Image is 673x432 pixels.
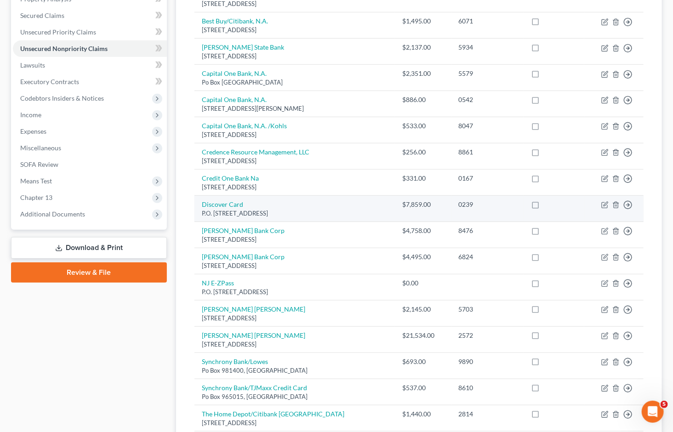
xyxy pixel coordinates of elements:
span: Unsecured Nonpriority Claims [20,45,108,52]
div: $537.00 [402,383,444,392]
div: P.O. [STREET_ADDRESS] [202,288,388,296]
a: [PERSON_NAME] [PERSON_NAME] [202,305,305,313]
div: [STREET_ADDRESS] [202,157,388,165]
div: $4,758.00 [402,226,444,235]
a: Credit One Bank Na [202,174,259,182]
div: $886.00 [402,95,444,104]
a: Capital One Bank, N.A. [202,96,267,103]
div: 5703 [459,305,517,314]
div: $7,859.00 [402,200,444,209]
a: Capital One Bank, N.A. /Kohls [202,122,287,130]
a: [PERSON_NAME] Bank Corp [202,227,285,234]
a: Best Buy/Citibank, N.A. [202,17,268,25]
div: [STREET_ADDRESS] [202,183,388,192]
div: 5579 [459,69,517,78]
a: Capital One Bank, N.A. [202,69,267,77]
div: [STREET_ADDRESS] [202,235,388,244]
a: Executory Contracts [13,74,167,90]
span: SOFA Review [20,160,58,168]
div: 8610 [459,383,517,392]
a: SOFA Review [13,156,167,173]
span: Miscellaneous [20,144,61,152]
div: 0542 [459,95,517,104]
span: Chapter 13 [20,193,52,201]
a: Review & File [11,262,167,283]
a: Unsecured Priority Claims [13,24,167,40]
span: Income [20,111,41,119]
div: P.O. [STREET_ADDRESS] [202,209,388,218]
div: 6071 [459,17,517,26]
div: [STREET_ADDRESS] [202,314,388,323]
a: Unsecured Nonpriority Claims [13,40,167,57]
div: $693.00 [402,357,444,366]
div: [STREET_ADDRESS] [202,261,388,270]
div: 6824 [459,252,517,261]
div: $2,145.00 [402,305,444,314]
div: Po Box 981400, [GEOGRAPHIC_DATA] [202,366,388,375]
div: Po Box [GEOGRAPHIC_DATA] [202,78,388,87]
span: Secured Claims [20,11,64,19]
div: 8047 [459,121,517,131]
a: Download & Print [11,237,167,259]
div: 2814 [459,409,517,419]
div: [STREET_ADDRESS] [202,131,388,139]
div: [STREET_ADDRESS] [202,52,388,61]
a: Synchrony Bank/Lowes [202,358,268,365]
span: Means Test [20,177,52,185]
div: 5934 [459,43,517,52]
a: Synchrony Bank/TJMaxx Credit Card [202,384,307,392]
div: $533.00 [402,121,444,131]
span: Expenses [20,127,46,135]
div: $4,495.00 [402,252,444,261]
div: $256.00 [402,148,444,157]
div: $331.00 [402,174,444,183]
div: 0239 [459,200,517,209]
div: $1,440.00 [402,409,444,419]
div: 8861 [459,148,517,157]
div: 2572 [459,331,517,340]
div: [STREET_ADDRESS] [202,340,388,349]
a: [PERSON_NAME] State Bank [202,43,284,51]
div: [STREET_ADDRESS] [202,26,388,34]
a: Lawsuits [13,57,167,74]
span: 5 [661,401,668,408]
a: [PERSON_NAME] Bank Corp [202,253,285,261]
span: Unsecured Priority Claims [20,28,96,36]
a: The Home Depot/Citibank [GEOGRAPHIC_DATA] [202,410,344,418]
div: 0167 [459,174,517,183]
div: Po Box 965015, [GEOGRAPHIC_DATA] [202,392,388,401]
span: Codebtors Insiders & Notices [20,94,104,102]
div: [STREET_ADDRESS] [202,419,388,427]
div: 9890 [459,357,517,366]
div: $1,495.00 [402,17,444,26]
a: Secured Claims [13,7,167,24]
iframe: Intercom live chat [642,401,664,423]
div: 8476 [459,226,517,235]
div: $21,534.00 [402,331,444,340]
a: [PERSON_NAME] [PERSON_NAME] [202,331,305,339]
div: $2,137.00 [402,43,444,52]
span: Executory Contracts [20,78,79,85]
a: NJ E-ZPass [202,279,234,287]
span: Additional Documents [20,210,85,218]
a: Credence Resource Management, LLC [202,148,309,156]
div: $0.00 [402,279,444,288]
div: $2,351.00 [402,69,444,78]
a: Discover Card [202,200,243,208]
span: Lawsuits [20,61,45,69]
div: [STREET_ADDRESS][PERSON_NAME] [202,104,388,113]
